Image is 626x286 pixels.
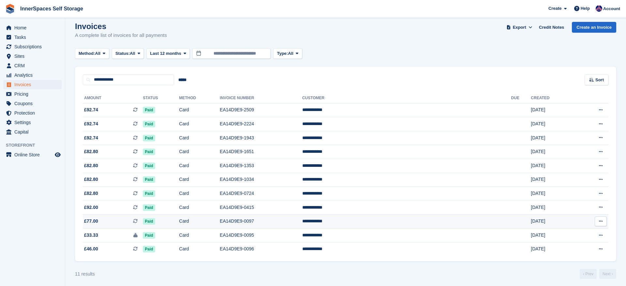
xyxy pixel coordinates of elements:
[18,3,86,14] a: InnerSpaces Self Storage
[220,145,302,159] td: EA14D9E9-1651
[505,22,534,33] button: Export
[75,48,109,59] button: Method: All
[84,106,98,113] span: £92.74
[143,163,155,169] span: Paid
[179,103,220,117] td: Card
[179,214,220,229] td: Card
[179,173,220,187] td: Card
[84,218,98,225] span: £77.00
[220,131,302,145] td: EA14D9E9-1943
[531,159,575,173] td: [DATE]
[531,145,575,159] td: [DATE]
[3,80,62,89] a: menu
[3,23,62,32] a: menu
[513,24,526,31] span: Export
[14,108,53,118] span: Protection
[143,232,155,239] span: Paid
[220,93,302,103] th: Invoice Number
[179,145,220,159] td: Card
[531,131,575,145] td: [DATE]
[220,187,302,201] td: EA14D9E9-0724
[14,61,53,70] span: CRM
[14,89,53,99] span: Pricing
[288,50,293,57] span: All
[179,229,220,243] td: Card
[179,187,220,201] td: Card
[84,176,98,183] span: £82.80
[596,5,602,12] img: Dominic Hampson
[5,4,15,14] img: stora-icon-8386f47178a22dfd0bd8f6a31ec36ba5ce8667c1dd55bd0f319d3a0aa187defe.svg
[143,218,155,225] span: Paid
[179,131,220,145] td: Card
[220,173,302,187] td: EA14D9E9-1034
[3,150,62,159] a: menu
[531,187,575,201] td: [DATE]
[143,246,155,252] span: Paid
[14,80,53,89] span: Invoices
[531,214,575,229] td: [DATE]
[79,50,95,57] span: Method:
[14,118,53,127] span: Settings
[130,50,135,57] span: All
[75,271,95,278] div: 11 results
[84,232,98,239] span: £33.33
[3,99,62,108] a: menu
[3,108,62,118] a: menu
[14,33,53,42] span: Tasks
[3,33,62,42] a: menu
[84,204,98,211] span: £92.00
[220,117,302,131] td: EA14D9E9-2224
[531,103,575,117] td: [DATE]
[84,135,98,141] span: £92.74
[14,71,53,80] span: Analytics
[14,42,53,51] span: Subscriptions
[581,5,590,12] span: Help
[511,93,531,103] th: Due
[603,6,620,12] span: Account
[143,107,155,113] span: Paid
[75,22,167,31] h1: Invoices
[84,190,98,197] span: £82.80
[179,242,220,256] td: Card
[531,242,575,256] td: [DATE]
[531,173,575,187] td: [DATE]
[84,148,98,155] span: £82.80
[143,204,155,211] span: Paid
[179,159,220,173] td: Card
[179,200,220,214] td: Card
[150,50,181,57] span: Last 12 months
[531,93,575,103] th: Created
[220,103,302,117] td: EA14D9E9-2509
[572,22,616,33] a: Create an Invoice
[143,135,155,141] span: Paid
[3,118,62,127] a: menu
[3,127,62,136] a: menu
[14,52,53,61] span: Sites
[580,269,597,279] a: Previous
[3,52,62,61] a: menu
[143,149,155,155] span: Paid
[179,93,220,103] th: Method
[14,23,53,32] span: Home
[599,269,616,279] a: Next
[14,150,53,159] span: Online Store
[143,121,155,127] span: Paid
[220,242,302,256] td: EA14D9E9-0096
[302,93,511,103] th: Customer
[143,190,155,197] span: Paid
[143,93,179,103] th: Status
[75,32,167,39] p: A complete list of invoices for all payments
[83,93,143,103] th: Amount
[6,142,65,149] span: Storefront
[54,151,62,159] a: Preview store
[115,50,130,57] span: Status:
[3,42,62,51] a: menu
[95,50,101,57] span: All
[531,200,575,214] td: [DATE]
[548,5,561,12] span: Create
[578,269,618,279] nav: Page
[220,159,302,173] td: EA14D9E9-1353
[3,71,62,80] a: menu
[84,120,98,127] span: £92.74
[84,246,98,252] span: £46.00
